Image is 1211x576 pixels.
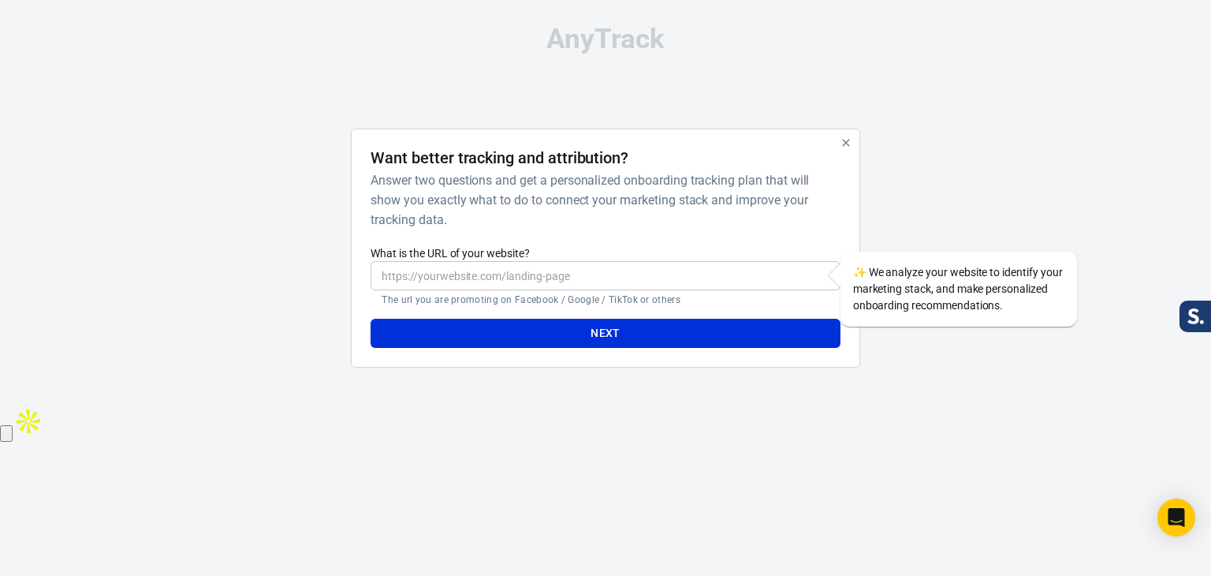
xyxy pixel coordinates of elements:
div: Open Intercom Messenger [1157,499,1195,537]
div: We analyze your website to identify your marketing stack, and make personalized onboarding recomm... [840,252,1077,327]
input: https://yourwebsite.com/landing-page [371,261,840,290]
button: Next [371,319,840,348]
p: The url you are promoting on Facebook / Google / TikTok or others [382,294,829,306]
div: AnyTrack [211,25,1000,53]
h4: Want better tracking and attribution? [371,148,628,167]
img: Apollo [13,406,44,437]
label: What is the URL of your website? [371,245,840,261]
h6: Answer two questions and get a personalized onboarding tracking plan that will show you exactly w... [371,170,833,230]
span: sparkles [853,266,866,279]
